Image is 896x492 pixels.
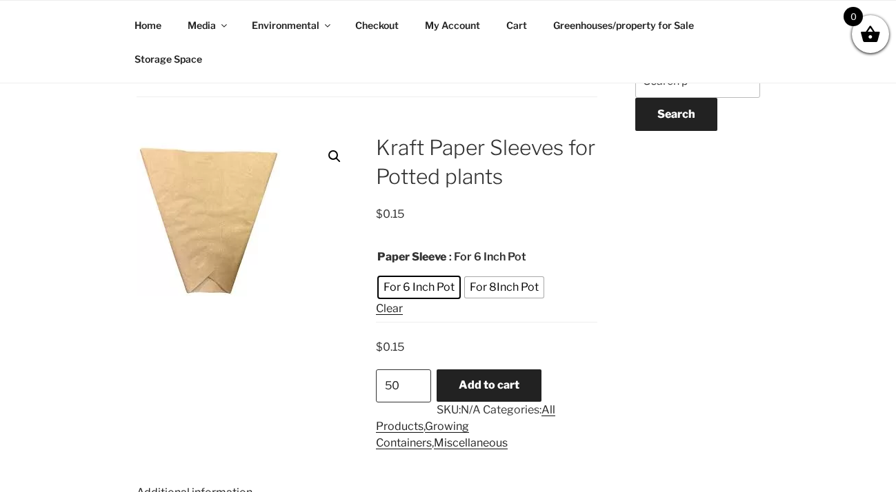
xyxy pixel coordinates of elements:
[376,274,597,300] ul: Paper Sleeve
[541,8,706,42] a: Greenhouses/property for Sale
[379,277,459,298] li: For 6 Inch Pot
[377,249,446,265] label: Paper Sleeve
[137,133,283,296] img: paper sleeve
[376,133,597,191] h1: Kraft Paper Sleeves for Potted plants
[380,279,458,296] span: For 6 Inch Pot
[376,340,404,353] bdi: 0.15
[461,403,481,416] span: N/A
[376,302,403,315] a: Clear options
[322,144,347,169] a: View full-screen image gallery
[176,8,238,42] a: Media
[437,369,541,402] button: Add to cart
[376,340,383,353] span: $
[437,403,481,416] span: SKU:
[376,207,404,221] bdi: 0.15
[495,8,539,42] a: Cart
[240,8,341,42] a: Environmental
[844,7,863,26] span: 0
[376,420,469,449] a: Growing Containers
[434,436,508,449] a: Miscellaneous
[465,277,544,298] li: For 8Inch Pot
[635,98,717,131] button: Search
[123,8,174,42] a: Home
[413,8,492,42] a: My Account
[466,279,542,296] span: For 8Inch Pot
[376,403,555,449] span: Categories: , ,
[635,65,760,179] aside: Blog Sidebar
[123,42,215,76] a: Storage Space
[123,8,774,76] nav: Top Menu
[449,249,526,265] span: : For 6 Inch Pot
[344,8,411,42] a: Checkout
[376,369,431,402] input: Product quantity
[376,403,555,433] a: All Products
[376,207,383,221] span: $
